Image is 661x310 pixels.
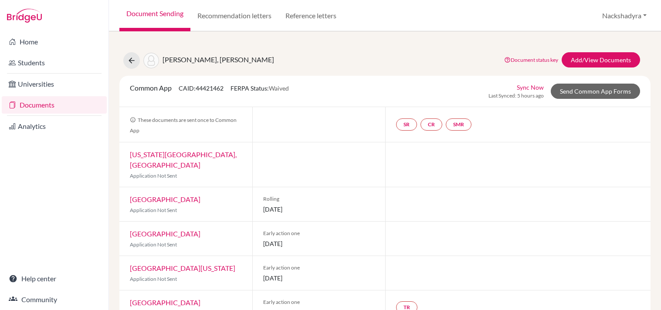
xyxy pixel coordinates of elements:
[130,84,172,92] span: Common App
[130,207,177,213] span: Application Not Sent
[2,33,107,51] a: Home
[263,229,375,237] span: Early action one
[2,291,107,308] a: Community
[263,239,375,248] span: [DATE]
[263,298,375,306] span: Early action one
[263,205,375,214] span: [DATE]
[130,117,237,134] span: These documents are sent once to Common App
[130,298,200,307] a: [GEOGRAPHIC_DATA]
[551,84,640,99] a: Send Common App Forms
[2,118,107,135] a: Analytics
[2,54,107,71] a: Students
[2,270,107,287] a: Help center
[2,75,107,93] a: Universities
[504,57,558,63] a: Document status key
[179,84,224,92] span: CAID: 44421462
[7,9,42,23] img: Bridge-U
[420,118,442,131] a: CR
[130,276,177,282] span: Application Not Sent
[446,118,471,131] a: SMR
[130,264,235,272] a: [GEOGRAPHIC_DATA][US_STATE]
[130,172,177,179] span: Application Not Sent
[231,84,289,92] span: FERPA Status:
[263,273,375,283] span: [DATE]
[2,96,107,114] a: Documents
[130,241,177,248] span: Application Not Sent
[163,55,274,64] span: [PERSON_NAME], [PERSON_NAME]
[130,150,237,169] a: [US_STATE][GEOGRAPHIC_DATA], [GEOGRAPHIC_DATA]
[562,52,640,67] a: Add/View Documents
[396,118,417,131] a: SR
[130,195,200,203] a: [GEOGRAPHIC_DATA]
[269,84,289,92] span: Waived
[517,83,544,92] a: Sync Now
[263,264,375,272] span: Early action one
[488,92,544,100] span: Last Synced: 5 hours ago
[263,195,375,203] span: Rolling
[598,7,651,24] button: Nackshadyra
[130,229,200,238] a: [GEOGRAPHIC_DATA]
